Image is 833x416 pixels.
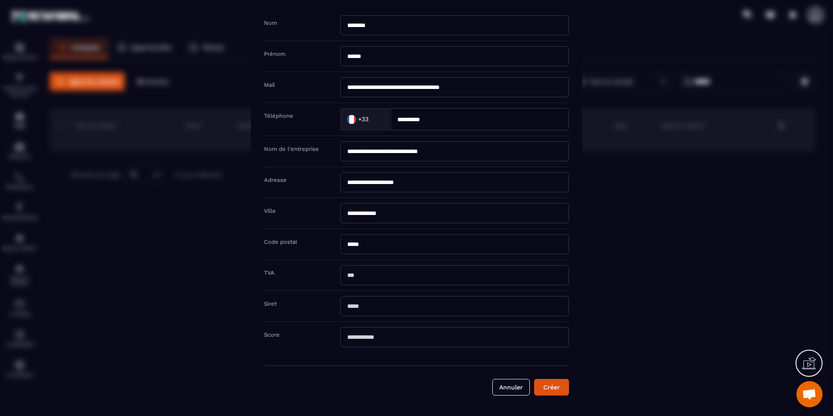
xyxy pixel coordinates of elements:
label: Nom [264,20,277,26]
label: Siret [264,300,277,307]
label: Nom de l'entreprise [264,146,319,152]
label: Mail [264,82,275,88]
button: Créer [534,379,569,396]
label: Adresse [264,177,287,183]
div: Ouvrir le chat [796,381,823,407]
label: Score [264,331,280,338]
span: +33 [358,115,369,123]
label: Téléphone [264,113,293,119]
button: Annuler [492,379,530,396]
label: Ville [264,208,276,214]
input: Search for option [370,113,381,126]
img: Country Flag [343,110,360,128]
label: Prénom [264,51,285,57]
label: TVA [264,269,274,276]
label: Code postal [264,239,297,245]
div: Search for option [340,108,390,130]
